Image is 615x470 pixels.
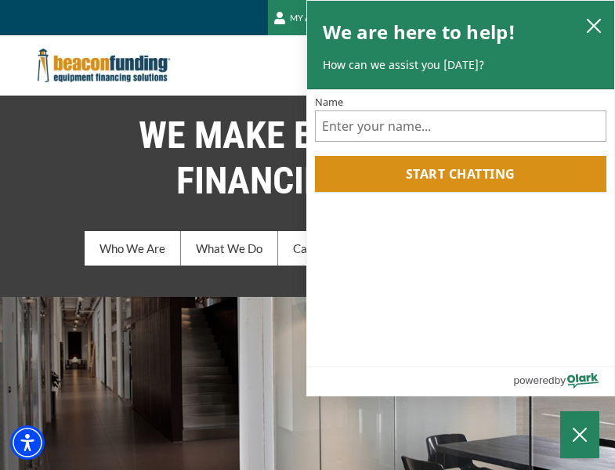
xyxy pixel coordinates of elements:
[315,156,607,192] button: Start chatting
[10,425,45,460] div: Accessibility Menu
[513,367,614,396] a: Powered by Olark
[315,97,607,107] label: Name
[555,371,566,390] span: by
[581,14,606,38] button: close chatbox
[315,110,607,142] input: Name
[560,411,599,458] button: Close Chatbox
[513,371,554,390] span: powered
[26,113,590,204] h1: WE MAKE EQUIPMENT FINANCING EASY
[181,231,278,266] a: What We Do
[323,57,599,73] p: How can we assist you [DATE]?
[278,231,350,266] a: Careers
[85,231,181,266] a: Who We Are
[38,58,171,70] a: Beacon Funding Corporation
[323,16,516,48] h2: We are here to help!
[38,49,171,82] img: Beacon Funding Corporation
